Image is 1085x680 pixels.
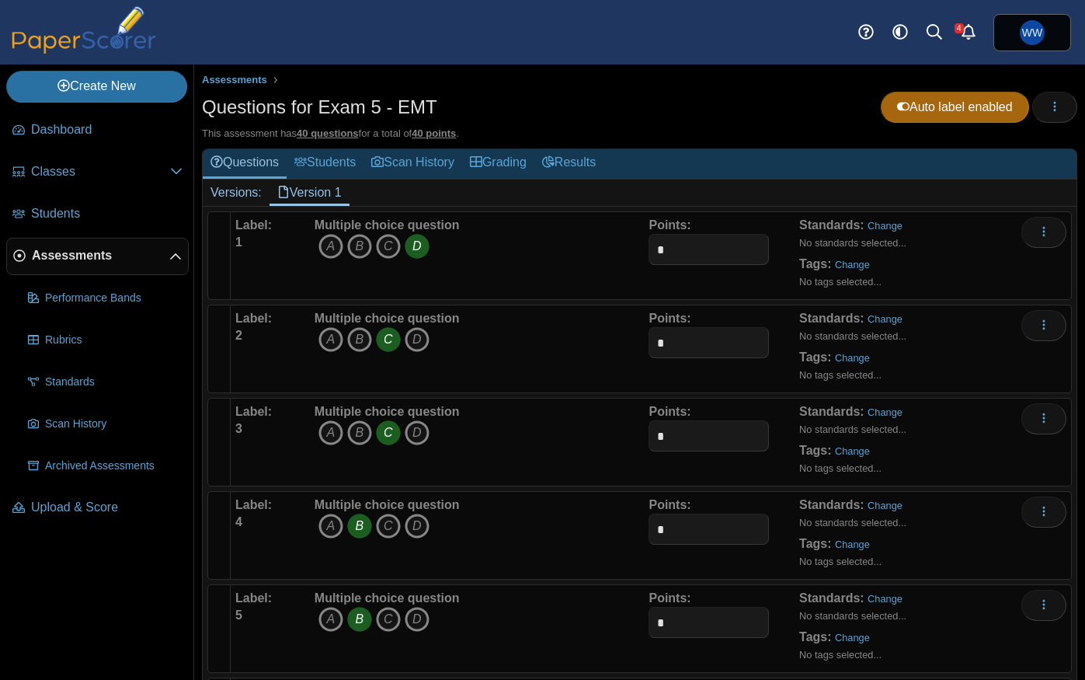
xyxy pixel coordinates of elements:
[897,100,1013,113] span: Auto label enabled
[799,630,831,643] b: Tags:
[376,607,401,632] i: C
[202,74,267,85] span: Assessments
[45,459,183,474] span: Archived Assessments
[835,539,870,550] a: Change
[315,591,460,605] b: Multiple choice question
[6,196,189,233] a: Students
[6,6,162,54] img: PaperScorer
[31,205,183,222] span: Students
[1022,27,1042,38] span: William Whitney
[376,327,401,352] i: C
[270,180,349,206] a: Version 1
[649,591,690,605] b: Points:
[799,591,864,605] b: Standards:
[363,149,462,178] a: Scan History
[347,420,372,445] i: B
[868,406,902,418] a: Change
[297,127,358,139] u: 40 questions
[868,220,902,232] a: Change
[1021,403,1066,434] button: More options
[649,218,690,232] b: Points:
[22,364,189,401] a: Standards
[405,514,429,539] i: D
[315,218,460,232] b: Multiple choice question
[799,218,864,232] b: Standards:
[22,448,189,485] a: Archived Assessments
[6,112,189,149] a: Dashboard
[405,420,429,445] i: D
[315,405,460,418] b: Multiple choice question
[868,500,902,511] a: Change
[799,330,906,342] small: No standards selected...
[6,490,189,527] a: Upload & Score
[347,327,372,352] i: B
[799,424,906,435] small: No standards selected...
[318,327,343,352] i: A
[45,291,183,306] span: Performance Bands
[347,514,372,539] i: B
[412,127,456,139] u: 40 points
[235,609,242,622] b: 5
[799,444,831,457] b: Tags:
[835,445,870,457] a: Change
[235,515,242,528] b: 4
[315,312,460,325] b: Multiple choice question
[835,352,870,364] a: Change
[376,234,401,259] i: C
[835,632,870,643] a: Change
[235,498,272,511] b: Label:
[6,43,162,56] a: PaperScorer
[203,180,270,206] div: Versions:
[45,417,183,432] span: Scan History
[799,312,864,325] b: Standards:
[318,234,343,259] i: A
[462,149,534,178] a: Grading
[799,276,882,288] small: No tags selected...
[649,312,690,325] b: Points:
[347,607,372,632] i: B
[376,514,401,539] i: C
[318,514,343,539] i: A
[799,237,906,249] small: No standards selected...
[235,312,272,325] b: Label:
[6,71,187,102] a: Create New
[22,280,189,317] a: Performance Bands
[22,406,189,443] a: Scan History
[799,369,882,381] small: No tags selected...
[31,121,183,138] span: Dashboard
[799,517,906,528] small: No standards selected...
[347,234,372,259] i: B
[799,649,882,661] small: No tags selected...
[799,537,831,550] b: Tags:
[235,329,242,342] b: 2
[235,422,242,435] b: 3
[22,322,189,359] a: Rubrics
[45,375,183,390] span: Standards
[868,313,902,325] a: Change
[868,593,902,605] a: Change
[318,607,343,632] i: A
[799,610,906,622] small: No standards selected...
[202,127,1077,141] div: This assessment has for a total of .
[31,499,183,516] span: Upload & Score
[799,350,831,364] b: Tags:
[1020,20,1045,45] span: William Whitney
[32,247,169,264] span: Assessments
[405,234,429,259] i: D
[287,149,363,178] a: Students
[198,71,271,90] a: Assessments
[993,14,1071,51] a: William Whitney
[6,154,189,191] a: Classes
[951,16,986,50] a: Alerts
[1021,590,1066,621] button: More options
[31,163,170,180] span: Classes
[235,405,272,418] b: Label:
[6,238,189,275] a: Assessments
[235,235,242,249] b: 1
[405,607,429,632] i: D
[534,149,603,178] a: Results
[203,149,287,178] a: Questions
[318,420,343,445] i: A
[835,259,870,270] a: Change
[1021,217,1066,248] button: More options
